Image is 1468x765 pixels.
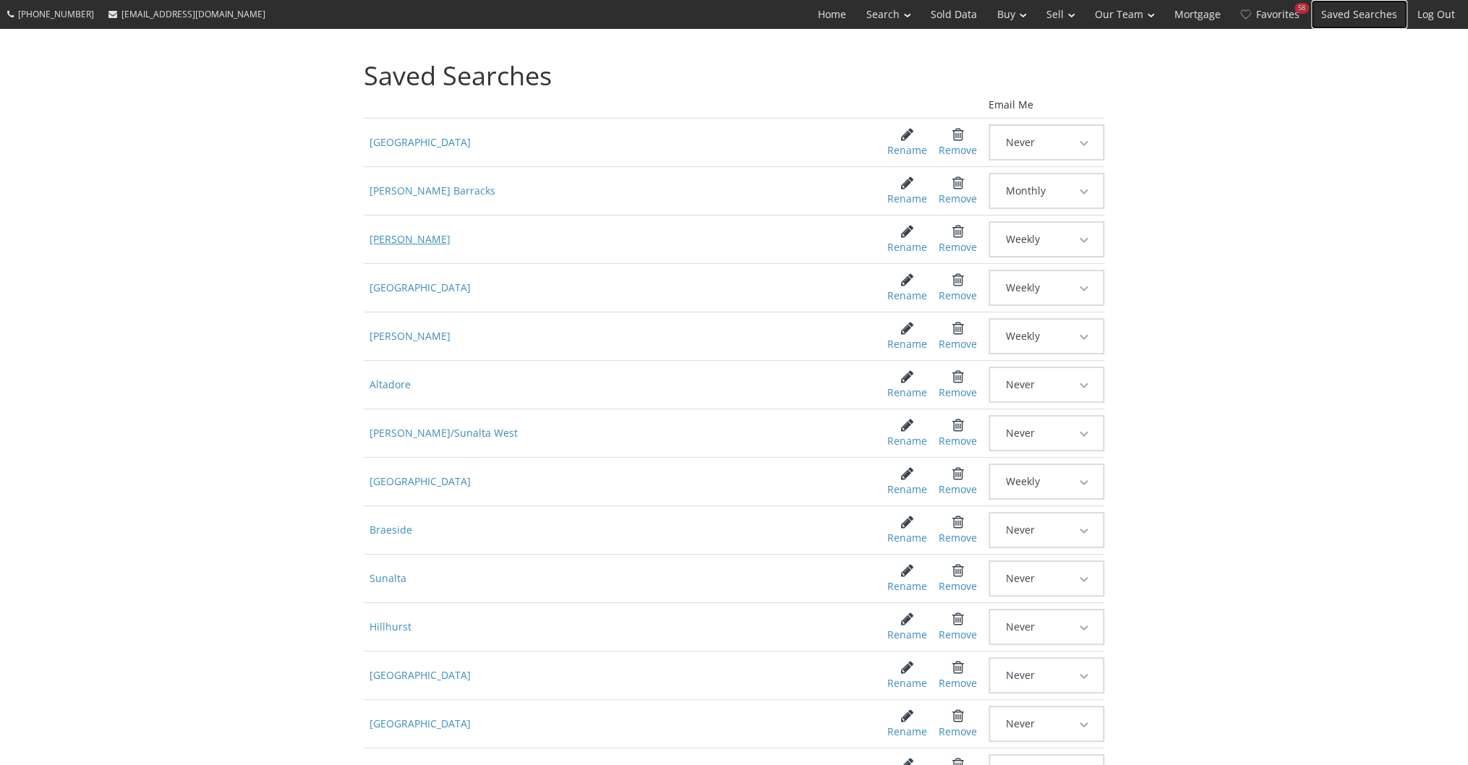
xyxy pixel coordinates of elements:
div: Email Me [989,98,1104,112]
span: [PHONE_NUMBER] [18,8,94,20]
div: Rename [887,482,927,497]
div: Remove [938,482,978,497]
button: Never [990,707,1103,740]
button: Never [990,562,1103,595]
div: Rename [887,434,927,448]
button: Never [990,513,1103,547]
button: Weekly [990,223,1103,256]
span: [GEOGRAPHIC_DATA] [364,662,866,688]
div: Remove [938,240,978,255]
div: Remove [938,579,978,594]
span: [PERSON_NAME] [364,226,866,252]
span: Altadore [364,372,866,398]
div: Rename [887,385,927,400]
span: [GEOGRAPHIC_DATA] [364,711,866,737]
h1: Saved Searches [364,61,1104,90]
div: Rename [887,725,927,739]
span: [PERSON_NAME] Barracks [364,178,866,204]
span: [PERSON_NAME]/Sunalta West [364,420,866,446]
button: Never [990,368,1103,401]
div: Rename [887,143,927,158]
button: Never [990,659,1103,692]
span: [GEOGRAPHIC_DATA] [364,469,866,495]
div: Rename [887,579,927,594]
div: Remove [938,725,978,739]
div: Remove [938,143,978,158]
div: Remove [938,192,978,206]
span: Hillhurst [364,614,866,640]
div: Rename [887,192,927,206]
button: Weekly [990,465,1103,498]
span: [GEOGRAPHIC_DATA] [364,129,866,155]
div: Remove [938,289,978,303]
button: Weekly [990,271,1103,304]
div: Rename [887,531,927,545]
span: [PERSON_NAME] [364,323,866,349]
div: Rename [887,240,927,255]
button: Never [990,126,1103,159]
div: Rename [887,676,927,691]
div: Remove [938,337,978,351]
div: Remove [938,434,978,448]
button: Never [990,610,1103,644]
div: Remove [938,676,978,691]
span: Sunalta [364,565,866,591]
span: Braeside [364,517,866,543]
div: Remove [938,531,978,545]
button: Monthly [990,174,1103,208]
div: Rename [887,337,927,351]
a: [EMAIL_ADDRESS][DOMAIN_NAME] [101,1,273,27]
button: Weekly [990,320,1103,353]
div: 58 [1294,3,1309,14]
div: Remove [938,385,978,400]
div: Remove [938,628,978,642]
span: [GEOGRAPHIC_DATA] [364,275,866,301]
div: Rename [887,289,927,303]
button: Never [990,416,1103,450]
span: [EMAIL_ADDRESS][DOMAIN_NAME] [121,8,265,20]
div: Rename [887,628,927,642]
